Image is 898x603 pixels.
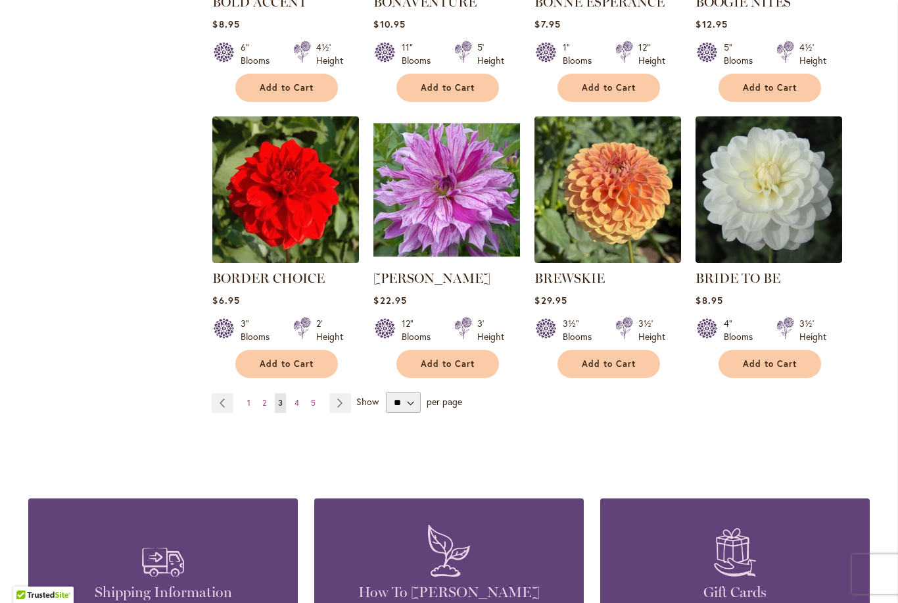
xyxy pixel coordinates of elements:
[421,82,475,93] span: Add to Cart
[10,556,47,593] iframe: Launch Accessibility Center
[582,82,636,93] span: Add to Cart
[402,41,438,67] div: 11" Blooms
[696,18,727,30] span: $12.95
[534,294,567,306] span: $29.95
[356,395,379,408] span: Show
[421,358,475,370] span: Add to Cart
[212,18,239,30] span: $8.95
[244,393,254,413] a: 1
[241,41,277,67] div: 6" Blooms
[719,74,821,102] button: Add to Cart
[534,18,560,30] span: $7.95
[638,317,665,343] div: 3½' Height
[799,317,826,343] div: 3½' Height
[48,583,278,602] h4: Shipping Information
[743,358,797,370] span: Add to Cart
[212,116,359,263] img: BORDER CHOICE
[620,583,850,602] h4: Gift Cards
[373,18,405,30] span: $10.95
[724,41,761,67] div: 5" Blooms
[212,270,325,286] a: BORDER CHOICE
[291,393,302,413] a: 4
[582,358,636,370] span: Add to Cart
[247,398,250,408] span: 1
[799,41,826,67] div: 4½' Height
[259,393,270,413] a: 2
[235,350,338,378] button: Add to Cart
[295,398,299,408] span: 4
[743,82,797,93] span: Add to Cart
[402,317,438,343] div: 12" Blooms
[316,317,343,343] div: 2' Height
[260,82,314,93] span: Add to Cart
[334,583,564,602] h4: How To [PERSON_NAME]
[477,317,504,343] div: 3' Height
[278,398,283,408] span: 3
[260,358,314,370] span: Add to Cart
[638,41,665,67] div: 12" Height
[262,398,266,408] span: 2
[563,41,600,67] div: 1" Blooms
[373,116,520,263] img: Brandon Michael
[427,395,462,408] span: per page
[308,393,319,413] a: 5
[396,350,499,378] button: Add to Cart
[696,294,722,306] span: $8.95
[212,253,359,266] a: BORDER CHOICE
[534,270,605,286] a: BREWSKIE
[311,398,316,408] span: 5
[373,253,520,266] a: Brandon Michael
[534,116,681,263] img: BREWSKIE
[235,74,338,102] button: Add to Cart
[534,253,681,266] a: BREWSKIE
[316,41,343,67] div: 4½' Height
[396,74,499,102] button: Add to Cart
[563,317,600,343] div: 3½" Blooms
[373,294,406,306] span: $22.95
[696,253,842,266] a: BRIDE TO BE
[241,317,277,343] div: 3" Blooms
[696,270,780,286] a: BRIDE TO BE
[212,294,239,306] span: $6.95
[557,350,660,378] button: Add to Cart
[719,350,821,378] button: Add to Cart
[557,74,660,102] button: Add to Cart
[373,270,490,286] a: [PERSON_NAME]
[724,317,761,343] div: 4" Blooms
[696,116,842,263] img: BRIDE TO BE
[477,41,504,67] div: 5' Height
